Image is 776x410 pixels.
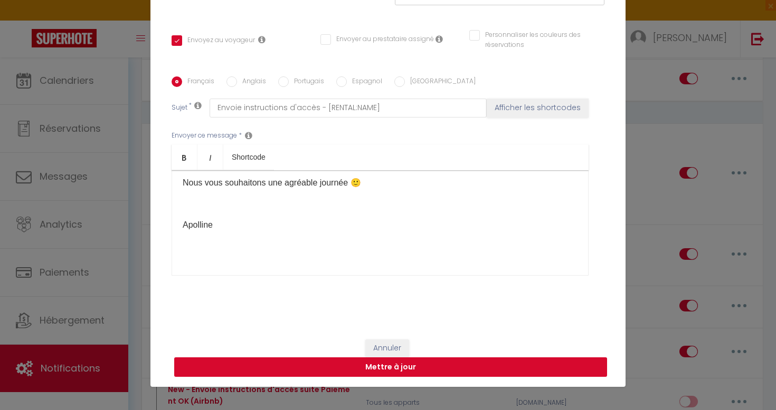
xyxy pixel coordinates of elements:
[365,339,409,357] button: Annuler
[237,76,266,88] label: Anglais
[289,76,324,88] label: Portugais
[258,35,266,44] i: Envoyer au voyageur
[487,99,589,118] button: Afficher les shortcodes
[172,170,589,276] div: ​
[194,101,202,110] i: Subject
[347,76,382,88] label: Espagnol
[172,144,197,170] a: Bold
[245,131,252,140] i: Message
[197,144,223,170] a: Italic
[172,131,237,141] label: Envoyer ce message
[182,76,214,88] label: Français
[436,35,443,43] i: Envoyer au prestataire si il est assigné
[223,144,274,170] a: Shortcode
[172,103,187,114] label: Sujet
[183,219,578,231] p: Apolline
[174,357,607,377] button: Mettre à jour
[183,177,578,189] p: Nous vous souhaitons une agréable journée 🙂
[405,76,476,88] label: [GEOGRAPHIC_DATA]
[183,240,578,252] p: ​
